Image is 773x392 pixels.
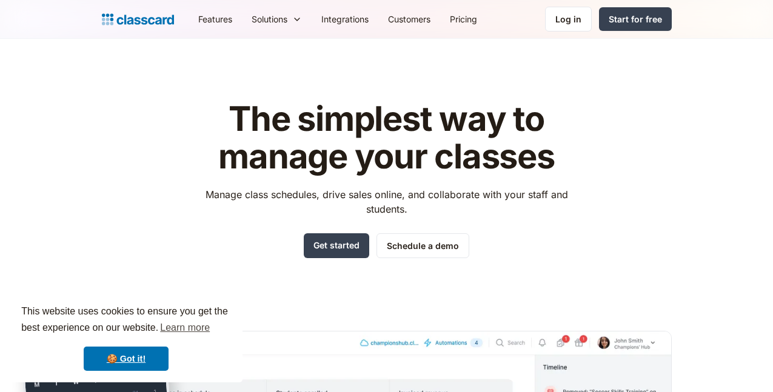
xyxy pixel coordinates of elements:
[21,304,231,337] span: This website uses cookies to ensure you get the best experience on our website.
[609,13,662,25] div: Start for free
[158,319,212,337] a: learn more about cookies
[440,5,487,33] a: Pricing
[10,293,243,382] div: cookieconsent
[84,347,169,371] a: dismiss cookie message
[555,13,581,25] div: Log in
[304,233,369,258] a: Get started
[242,5,312,33] div: Solutions
[378,5,440,33] a: Customers
[312,5,378,33] a: Integrations
[599,7,672,31] a: Start for free
[376,233,469,258] a: Schedule a demo
[194,187,579,216] p: Manage class schedules, drive sales online, and collaborate with your staff and students.
[102,11,174,28] a: home
[194,101,579,175] h1: The simplest way to manage your classes
[252,13,287,25] div: Solutions
[189,5,242,33] a: Features
[545,7,592,32] a: Log in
